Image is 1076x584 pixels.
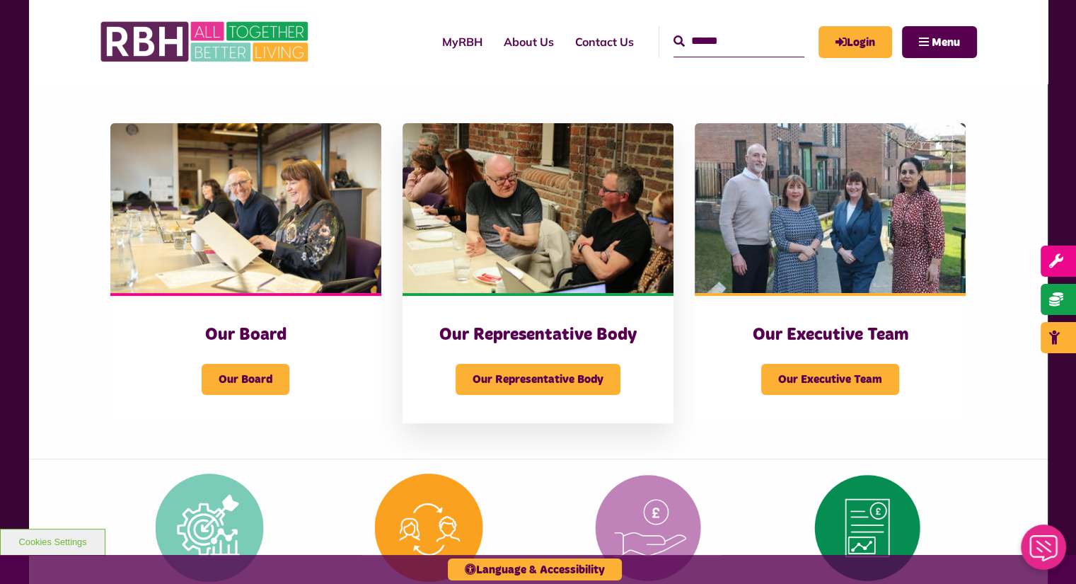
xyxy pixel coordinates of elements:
[403,123,673,423] a: Our Representative Body Our Representative Body
[139,324,353,346] h3: Our Board
[1012,520,1076,584] iframe: Netcall Web Assistant for live chat
[818,26,892,58] a: MyRBH
[902,26,977,58] button: Navigation
[202,364,289,395] span: Our Board
[493,23,565,61] a: About Us
[695,123,966,423] a: Our Executive Team Our Executive Team
[110,123,381,293] img: RBH Board 1
[432,23,493,61] a: MyRBH
[761,364,899,395] span: Our Executive Team
[110,123,381,423] a: Our Board Our Board
[448,559,622,580] button: Language & Accessibility
[565,23,644,61] a: Contact Us
[695,123,966,293] img: RBH Executive Team
[456,364,620,395] span: Our Representative Body
[673,26,804,57] input: Search
[100,14,312,69] img: RBH
[431,324,645,346] h3: Our Representative Body
[403,123,673,293] img: Rep Body
[932,37,960,48] span: Menu
[723,324,937,346] h3: Our Executive Team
